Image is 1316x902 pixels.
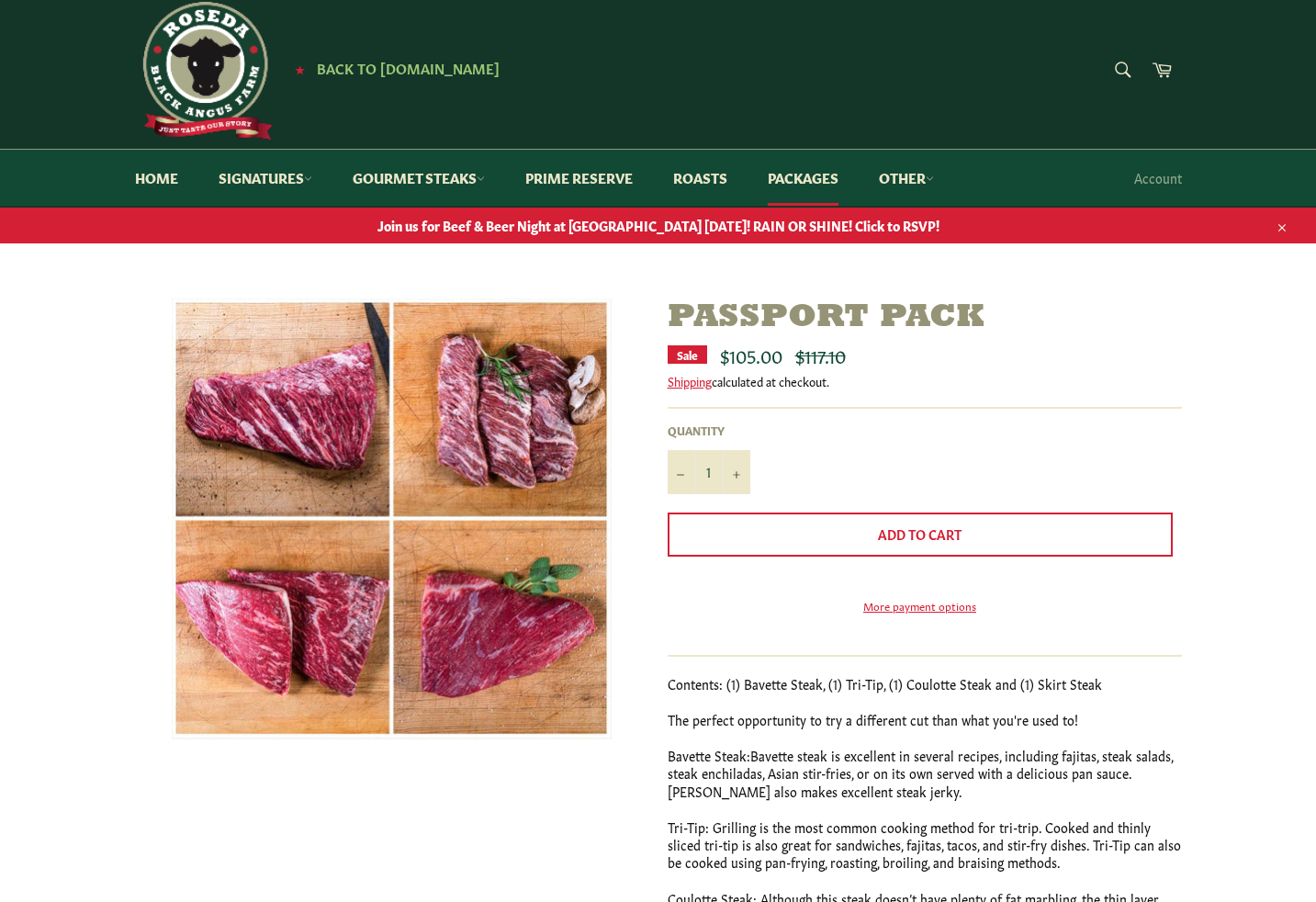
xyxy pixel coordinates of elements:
p: Contents: (1) Bavette Steak, (1) Tri-Tip, (1) Coulotte Steak and (1) Skirt Steak [668,675,1182,693]
img: Roseda Beef [135,2,273,140]
a: Signatures [200,150,331,206]
a: More payment options [668,598,1173,614]
a: Packages [749,150,857,206]
div: calculated at checkout. [668,373,1182,389]
a: Gourmet Steaks [334,150,503,206]
span: Back to [DOMAIN_NAME] [317,58,500,77]
a: Roasts [655,150,746,206]
p: Tri-Tip: Grilling is the most common cooking method for tri-trip. Cooked and thinly sliced tri-ti... [668,818,1182,872]
a: Home [117,150,197,206]
button: Increase item quantity by one [723,450,750,494]
s: $117.10 [795,342,846,367]
span: Add to Cart [878,524,962,543]
a: ★ Back to [DOMAIN_NAME] [286,62,500,76]
a: Prime Reserve [507,150,651,206]
label: Quantity [668,423,750,438]
span: ★ [295,62,305,76]
img: Passport Pack [172,299,612,739]
a: Account [1125,151,1191,205]
button: Reduce item quantity by one [668,450,695,494]
a: Other [860,150,952,206]
a: Shipping [668,372,712,389]
p: Bavette Steak: [668,747,1182,800]
p: The perfect opportunity to try a different cut than what you're used to! [668,711,1182,728]
span: Bavette steak is excellent in several recipes, including fajitas, steak salads, steak enchiladas,... [668,746,1173,800]
button: Add to Cart [668,513,1173,557]
div: Sale [668,345,707,364]
h1: Passport Pack [668,299,1182,338]
span: $105.00 [720,342,782,367]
